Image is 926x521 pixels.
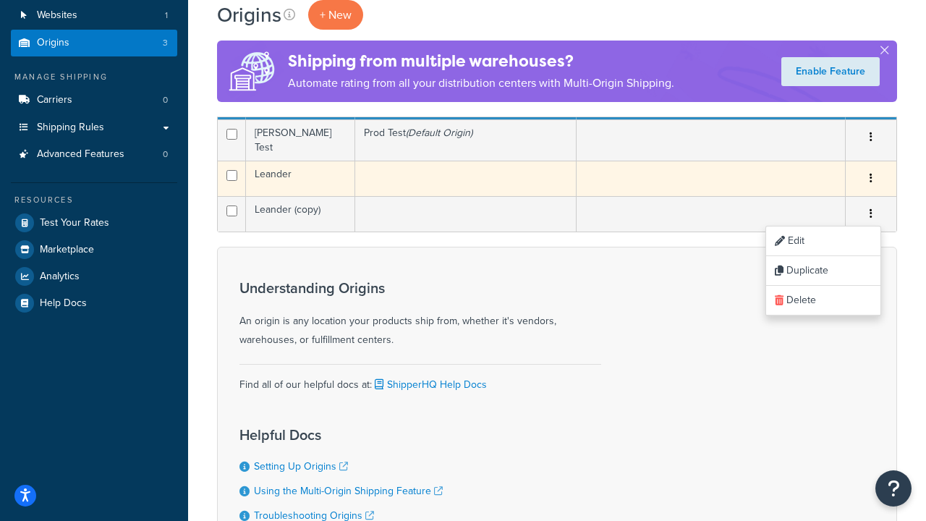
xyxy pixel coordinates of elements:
h3: Understanding Origins [239,280,601,296]
span: + New [320,7,352,23]
div: An origin is any location your products ship from, whether it's vendors, warehouses, or fulfillme... [239,280,601,350]
a: Shipping Rules [11,114,177,141]
span: Help Docs [40,297,87,310]
span: Origins [37,37,69,49]
td: Prod Test [355,119,577,161]
li: Advanced Features [11,141,177,168]
a: Enable Feature [781,57,880,86]
a: Delete [766,286,880,315]
span: Test Your Rates [40,217,109,229]
a: Origins 3 [11,30,177,56]
span: Websites [37,9,77,22]
h3: Helpful Docs [239,427,526,443]
span: 3 [163,37,168,49]
td: Leander [246,161,355,196]
a: Test Your Rates [11,210,177,236]
a: Advanced Features 0 [11,141,177,168]
span: Carriers [37,94,72,106]
button: Open Resource Center [875,470,912,507]
span: 1 [165,9,168,22]
a: Using the Multi-Origin Shipping Feature [254,483,443,499]
a: Edit [766,226,880,256]
p: Automate rating from all your distribution centers with Multi-Origin Shipping. [288,73,674,93]
a: ShipperHQ Help Docs [372,377,487,392]
span: 0 [163,148,168,161]
span: Analytics [40,271,80,283]
li: Origins [11,30,177,56]
li: Carriers [11,87,177,114]
h1: Origins [217,1,281,29]
td: Leander (copy) [246,196,355,232]
td: [PERSON_NAME] Test [246,119,355,161]
span: Advanced Features [37,148,124,161]
span: Shipping Rules [37,122,104,134]
a: Help Docs [11,290,177,316]
a: Duplicate [766,256,880,286]
li: Websites [11,2,177,29]
h4: Shipping from multiple warehouses? [288,49,674,73]
a: Setting Up Origins [254,459,348,474]
span: Marketplace [40,244,94,256]
a: Websites 1 [11,2,177,29]
span: 0 [163,94,168,106]
div: Manage Shipping [11,71,177,83]
a: Carriers 0 [11,87,177,114]
i: (Default Origin) [406,125,472,140]
div: Resources [11,194,177,206]
div: Find all of our helpful docs at: [239,364,601,394]
a: Analytics [11,263,177,289]
img: ad-origins-multi-dfa493678c5a35abed25fd24b4b8a3fa3505936ce257c16c00bdefe2f3200be3.png [217,41,288,102]
a: Marketplace [11,237,177,263]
